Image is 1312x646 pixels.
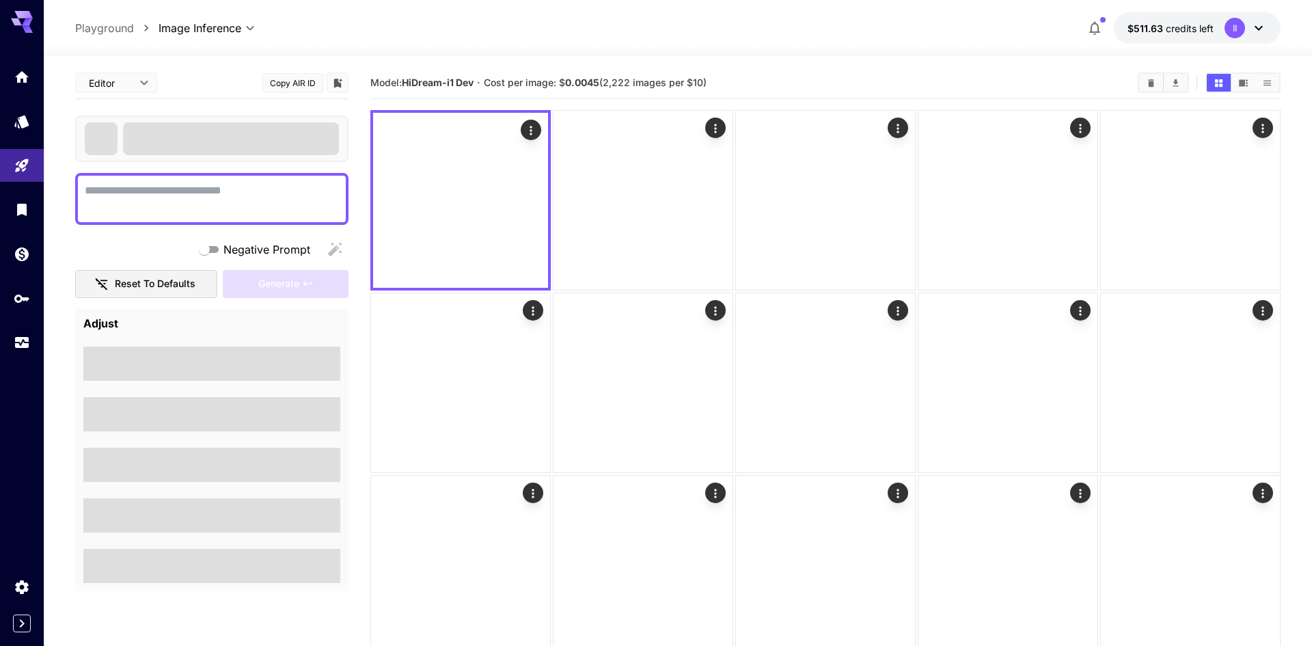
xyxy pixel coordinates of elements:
span: Cost per image: $ (2,222 images per $10) [484,77,707,88]
div: Library [14,201,30,218]
div: Actions [1253,483,1273,503]
button: Reset to defaults [75,270,217,298]
div: Actions [888,483,908,503]
div: Actions [1070,300,1091,321]
span: Negative Prompt [223,241,310,258]
b: 0.0045 [565,77,599,88]
a: Playground [75,20,134,36]
span: Image Inference [159,20,241,36]
button: Add to library [331,75,344,91]
div: Actions [705,300,726,321]
div: Actions [705,118,726,138]
nav: breadcrumb [75,20,159,36]
div: Actions [1253,300,1273,321]
div: Playground [14,157,30,174]
div: $511.625 [1127,21,1214,36]
b: HiDream-i1 Dev [402,77,474,88]
div: Clear ImagesDownload All [1138,72,1189,93]
div: Settings [14,578,30,595]
div: Show images in grid viewShow images in video viewShow images in list view [1205,72,1281,93]
span: Editor [89,76,131,90]
div: Please fill the prompt [223,270,348,298]
div: Actions [888,300,908,321]
div: Wallet [14,245,30,263]
div: Models [14,113,30,130]
button: Expand sidebar [13,615,31,632]
div: Home [14,68,30,85]
div: Actions [1070,483,1091,503]
button: $511.625II [1114,12,1281,44]
button: Show images in video view [1231,74,1255,92]
p: · [477,75,480,91]
button: Show images in list view [1255,74,1279,92]
div: Actions [523,483,543,503]
div: Actions [1070,118,1091,138]
button: Clear Images [1139,74,1163,92]
div: API Keys [14,290,30,307]
span: $511.63 [1127,23,1166,34]
span: credits left [1166,23,1214,34]
button: Download All [1164,74,1188,92]
button: Show images in grid view [1207,74,1231,92]
div: II [1225,18,1245,38]
span: Model: [370,77,474,88]
div: Actions [523,300,543,321]
div: Actions [888,118,908,138]
div: Actions [521,120,541,140]
div: Usage [14,334,30,351]
button: Copy AIR ID [262,73,324,93]
div: Actions [1253,118,1273,138]
div: Actions [705,483,726,503]
h4: Adjust [83,317,340,331]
